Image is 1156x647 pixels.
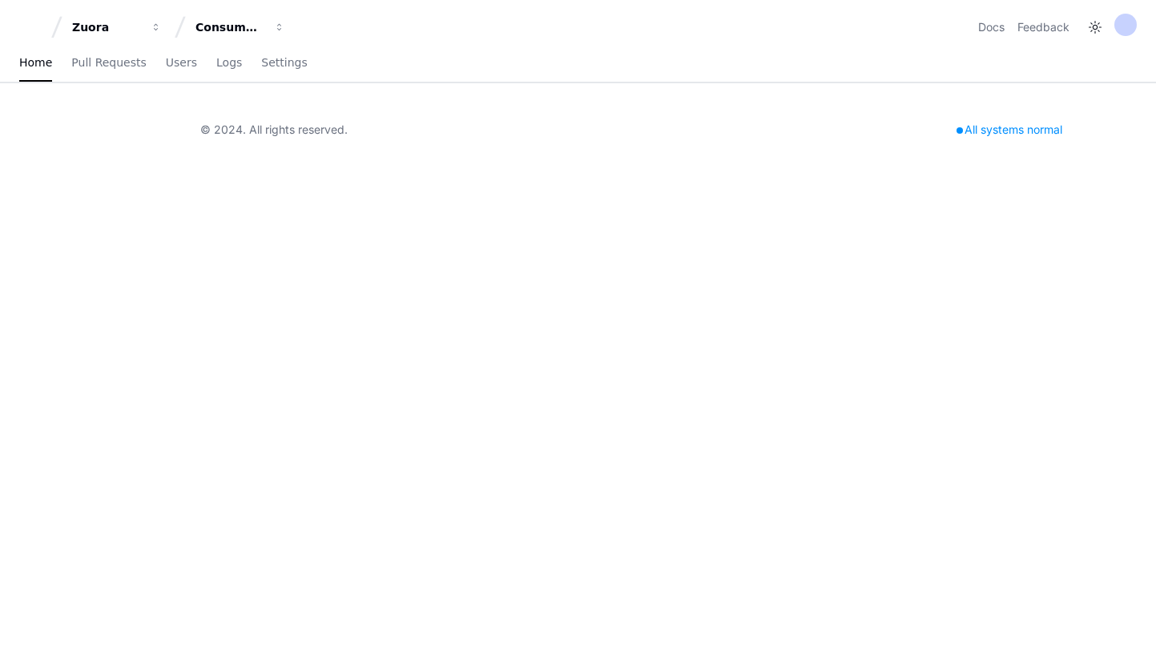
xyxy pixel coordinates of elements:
div: © 2024. All rights reserved. [200,122,348,138]
button: Zuora [66,13,168,42]
a: Docs [978,19,1005,35]
span: Logs [216,58,242,67]
a: Settings [261,45,307,82]
div: Consumption [195,19,264,35]
span: Pull Requests [71,58,146,67]
a: Home [19,45,52,82]
div: Zuora [72,19,141,35]
span: Settings [261,58,307,67]
button: Feedback [1017,19,1069,35]
button: Consumption [189,13,292,42]
span: Users [166,58,197,67]
div: All systems normal [947,119,1072,141]
a: Logs [216,45,242,82]
a: Users [166,45,197,82]
span: Home [19,58,52,67]
a: Pull Requests [71,45,146,82]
